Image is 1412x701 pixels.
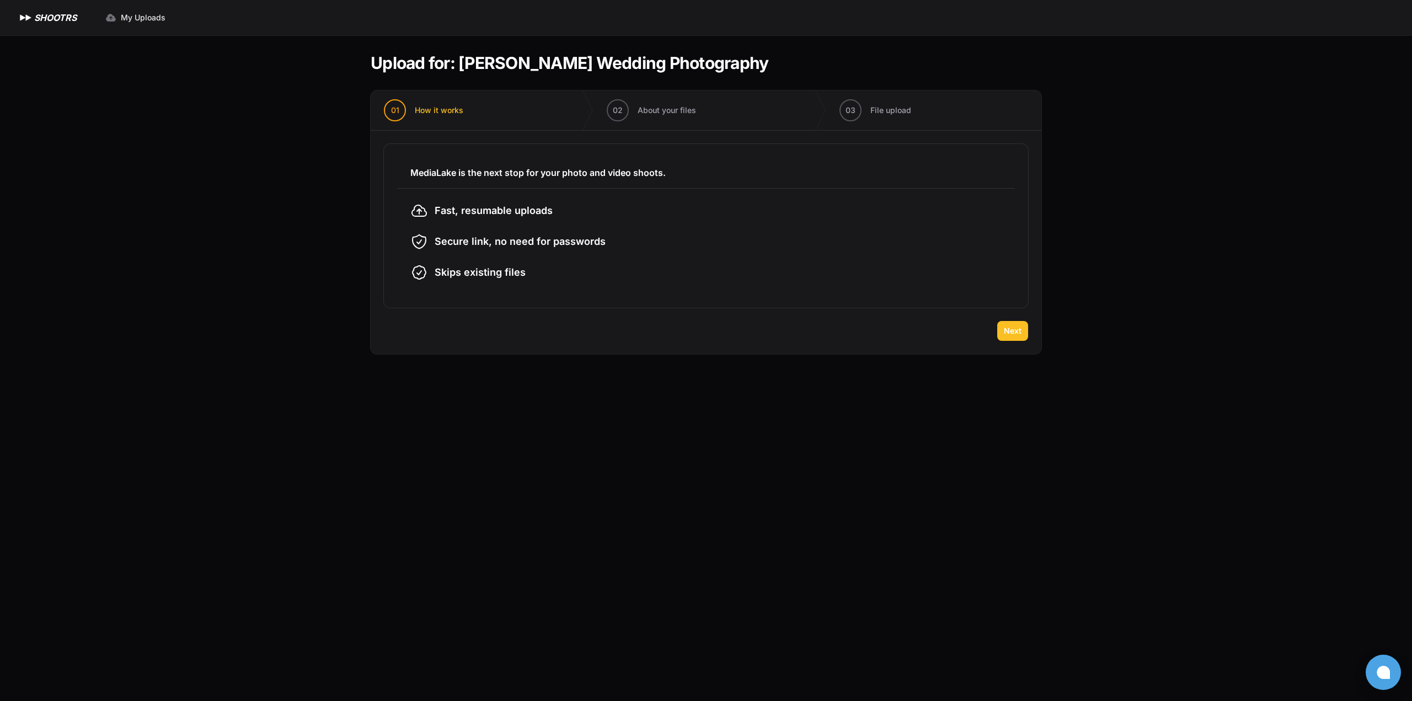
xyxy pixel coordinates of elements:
span: 01 [391,105,399,116]
img: SHOOTRS [18,11,34,24]
span: How it works [415,105,463,116]
a: SHOOTRS SHOOTRS [18,11,77,24]
h1: Upload for: [PERSON_NAME] Wedding Photography [371,53,768,73]
a: My Uploads [99,8,172,28]
h3: MediaLake is the next stop for your photo and video shoots. [410,166,1002,179]
span: Next [1004,325,1021,336]
span: My Uploads [121,12,165,23]
button: 02 About your files [593,90,709,130]
h1: SHOOTRS [34,11,77,24]
span: File upload [870,105,911,116]
button: Next [997,321,1028,341]
button: Open chat window [1366,655,1401,690]
span: Fast, resumable uploads [435,203,553,218]
button: 01 How it works [371,90,477,130]
button: 03 File upload [826,90,924,130]
span: Skips existing files [435,265,526,280]
span: Secure link, no need for passwords [435,234,606,249]
span: 03 [846,105,855,116]
span: 02 [613,105,623,116]
span: About your files [638,105,696,116]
